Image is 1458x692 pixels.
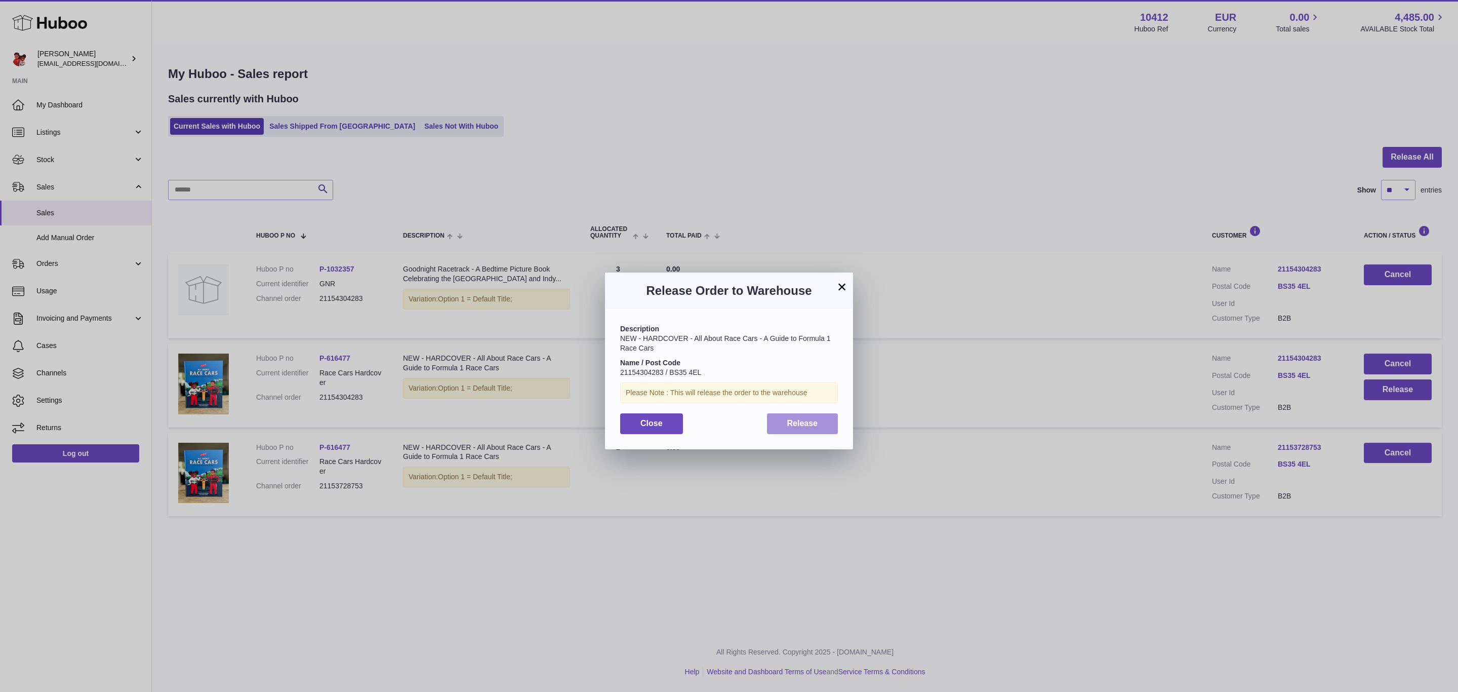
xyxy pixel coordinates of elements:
[620,359,680,367] strong: Name / Post Code
[620,368,701,376] span: 21154304283 / BS35 4EL
[836,281,848,293] button: ×
[640,419,663,428] span: Close
[767,413,838,434] button: Release
[620,413,683,434] button: Close
[787,419,818,428] span: Release
[620,334,830,352] span: NEW - HARDCOVER - All About Race Cars - A Guide to Formula 1 Race Cars
[620,382,838,403] div: Please Note : This will release the order to the warehouse
[620,283,838,299] h3: Release Order to Warehouse
[620,325,659,333] strong: Description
